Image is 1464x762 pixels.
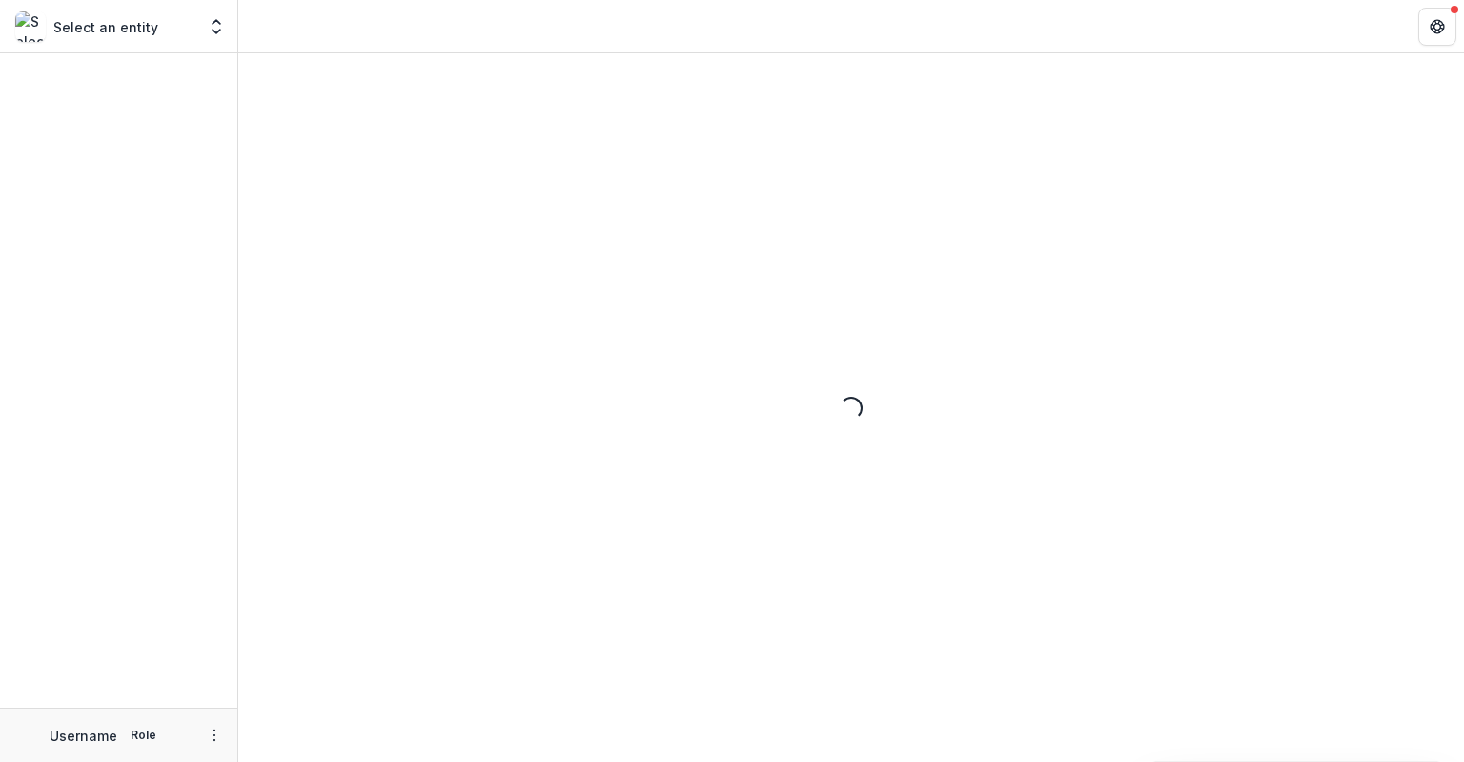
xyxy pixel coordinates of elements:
button: Open entity switcher [203,8,230,46]
p: Username [50,726,117,746]
button: More [203,724,226,747]
img: Select an entity [15,11,46,42]
button: Get Help [1418,8,1456,46]
p: Select an entity [53,17,158,37]
p: Role [125,727,162,744]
